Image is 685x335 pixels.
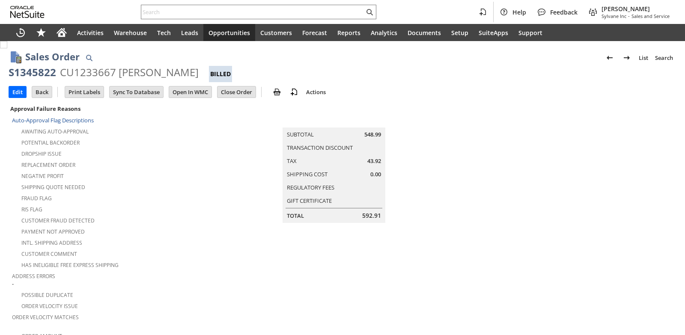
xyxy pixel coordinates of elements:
[287,197,332,205] a: Gift Certificate
[72,24,109,41] a: Activities
[21,195,52,202] a: Fraud Flag
[12,116,94,124] a: Auto-Approval Flag Descriptions
[21,172,64,180] a: Negative Profit
[451,29,468,37] span: Setup
[408,29,441,37] span: Documents
[287,157,297,165] a: Tax
[255,24,297,41] a: Customers
[21,239,82,246] a: Intl. Shipping Address
[181,29,198,37] span: Leads
[287,144,353,151] a: Transaction Discount
[635,51,652,65] a: List
[512,8,526,16] span: Help
[109,24,152,41] a: Warehouse
[176,24,203,41] a: Leads
[366,24,402,41] a: Analytics
[114,29,147,37] span: Warehouse
[474,24,513,41] a: SuiteApps
[364,130,381,139] span: 548.99
[550,8,578,16] span: Feedback
[605,53,615,63] img: Previous
[10,24,31,41] a: Recent Records
[260,29,292,37] span: Customers
[77,29,104,37] span: Activities
[209,66,232,82] div: Billed
[21,161,75,169] a: Replacement Order
[602,5,670,13] span: [PERSON_NAME]
[602,13,626,19] span: Sylvane Inc
[287,170,328,178] a: Shipping Cost
[332,24,366,41] a: Reports
[21,291,73,299] a: Possible Duplicate
[362,211,381,220] span: 592.91
[302,29,327,37] span: Forecast
[203,24,255,41] a: Opportunities
[21,217,95,224] a: Customer Fraud Detected
[12,273,55,280] a: Address Errors
[287,212,304,219] a: Total
[152,24,176,41] a: Tech
[32,86,52,98] input: Back
[283,114,385,127] caption: Summary
[628,13,630,19] span: -
[21,184,85,191] a: Shipping Quote Needed
[289,87,299,97] img: add-record.svg
[622,53,632,63] img: Next
[303,88,329,96] a: Actions
[21,250,77,258] a: Customer Comment
[513,24,548,41] a: Support
[479,29,508,37] span: SuiteApps
[21,206,42,213] a: RIS flag
[518,29,542,37] span: Support
[337,29,360,37] span: Reports
[21,150,62,157] a: Dropship Issue
[31,24,51,41] div: Shortcuts
[84,53,94,63] img: Quick Find
[9,86,26,98] input: Edit
[364,7,375,17] svg: Search
[287,130,314,138] a: Subtotal
[297,24,332,41] a: Forecast
[141,7,364,17] input: Search
[208,29,250,37] span: Opportunities
[402,24,446,41] a: Documents
[9,65,56,79] div: S1345822
[25,50,80,64] h1: Sales Order
[110,86,163,98] input: Sync To Database
[12,280,14,288] span: -
[169,86,211,98] input: Open In WMC
[21,302,78,310] a: Order Velocity Issue
[371,29,397,37] span: Analytics
[12,314,79,321] a: Order Velocity Matches
[631,13,670,19] span: Sales and Service
[217,86,256,98] input: Close Order
[36,27,46,38] svg: Shortcuts
[21,261,119,269] a: Has Ineligible Free Express Shipping
[652,51,676,65] a: Search
[21,139,80,146] a: Potential Backorder
[10,6,45,18] svg: logo
[51,24,72,41] a: Home
[367,157,381,165] span: 43.92
[15,27,26,38] svg: Recent Records
[60,65,199,79] div: CU1233667 [PERSON_NAME]
[272,87,282,97] img: print.svg
[370,170,381,178] span: 0.00
[21,128,89,135] a: Awaiting Auto-Approval
[287,184,334,191] a: Regulatory Fees
[157,29,171,37] span: Tech
[21,228,85,235] a: Payment not approved
[446,24,474,41] a: Setup
[65,86,104,98] input: Print Labels
[57,27,67,38] svg: Home
[9,103,220,114] div: Approval Failure Reasons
